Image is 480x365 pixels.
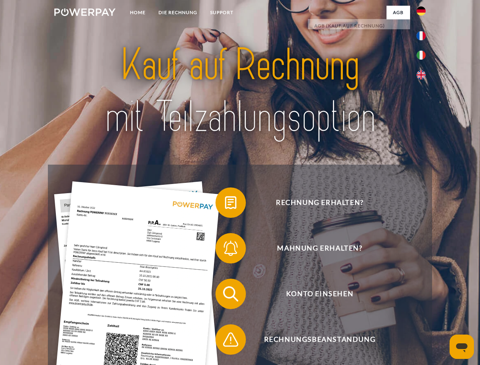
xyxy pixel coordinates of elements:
[124,6,152,19] a: Home
[215,187,413,218] button: Rechnung erhalten?
[221,284,240,303] img: qb_search.svg
[227,233,413,263] span: Mahnung erhalten?
[152,6,204,19] a: DIE RECHNUNG
[215,324,413,355] button: Rechnungsbeanstandung
[73,36,407,146] img: title-powerpay_de.svg
[417,51,426,60] img: it
[204,6,240,19] a: SUPPORT
[417,70,426,79] img: en
[227,187,413,218] span: Rechnung erhalten?
[450,335,474,359] iframe: Button to launch messaging window
[215,233,413,263] button: Mahnung erhalten?
[215,279,413,309] button: Konto einsehen
[417,31,426,40] img: fr
[387,6,410,19] a: agb
[227,279,413,309] span: Konto einsehen
[308,19,410,33] a: AGB (Kauf auf Rechnung)
[417,6,426,16] img: de
[227,324,413,355] span: Rechnungsbeanstandung
[221,330,240,349] img: qb_warning.svg
[221,239,240,258] img: qb_bell.svg
[54,8,116,16] img: logo-powerpay-white.svg
[221,193,240,212] img: qb_bill.svg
